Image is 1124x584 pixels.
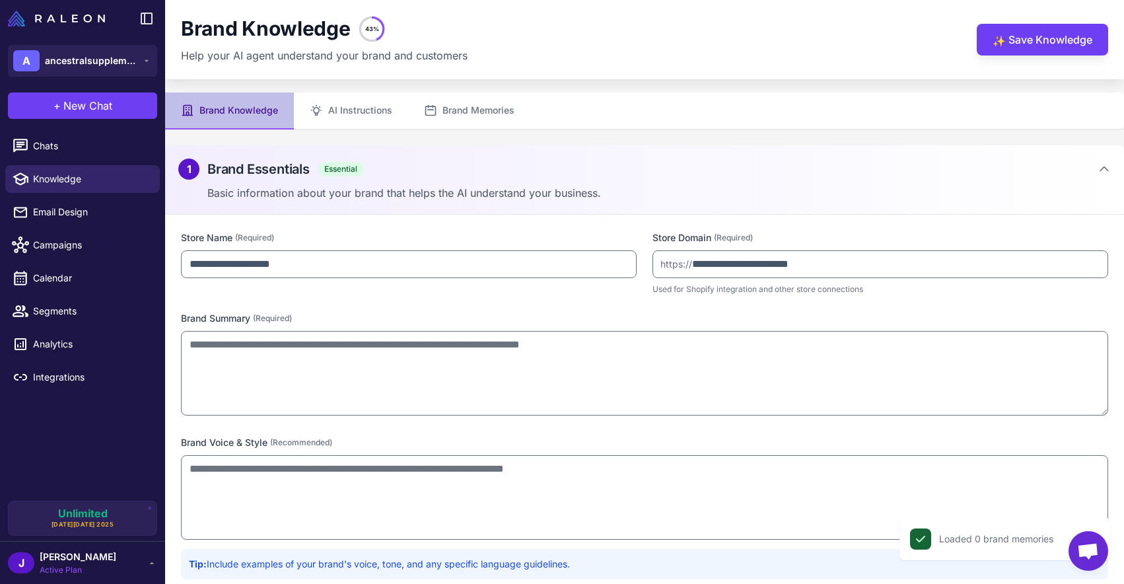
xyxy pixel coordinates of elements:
button: +New Chat [8,92,157,119]
a: Segments [5,297,160,325]
span: ancestralsupplements [45,54,137,68]
span: Integrations [33,370,149,384]
div: Loaded 0 brand memories [939,532,1053,546]
span: (Recommended) [270,437,332,449]
a: Raleon Logo [8,11,110,26]
p: Include examples of your brand's voice, tone, and any specific language guidelines. [189,557,1100,571]
div: J [8,552,34,573]
h2: Brand Essentials [207,159,310,179]
a: Chats [5,132,160,160]
div: Open chat [1069,531,1108,571]
span: (Required) [253,312,292,324]
span: Unlimited [58,508,108,519]
span: ✨ [993,33,1003,44]
button: Close [1083,529,1104,550]
button: AI Instructions [294,92,408,129]
h1: Brand Knowledge [181,17,351,42]
span: Analytics [33,337,149,351]
a: Calendar [5,264,160,292]
label: Brand Voice & Style [181,435,1108,450]
span: Essential [318,162,364,176]
div: A [13,50,40,71]
p: Basic information about your brand that helps the AI understand your business. [207,185,1111,201]
a: Email Design [5,198,160,226]
span: (Required) [235,232,274,244]
span: Knowledge [33,172,149,186]
span: Calendar [33,271,149,285]
span: New Chat [63,98,112,114]
p: Help your AI agent understand your brand and customers [181,48,468,63]
span: (Required) [714,232,753,244]
span: Segments [33,304,149,318]
span: [DATE][DATE] 2025 [52,520,114,529]
p: Used for Shopify integration and other store connections [652,283,1108,295]
span: + [53,98,61,114]
span: Email Design [33,205,149,219]
label: Store Domain [652,231,1108,245]
a: Analytics [5,330,160,358]
button: Brand Knowledge [165,92,294,129]
button: ✨Save Knowledge [977,24,1108,55]
button: Brand Memories [408,92,530,129]
span: [PERSON_NAME] [40,550,116,564]
a: Integrations [5,363,160,391]
span: Active Plan [40,564,116,576]
div: 1 [178,159,199,180]
a: Knowledge [5,165,160,193]
span: Campaigns [33,238,149,252]
label: Store Name [181,231,637,245]
img: Raleon Logo [8,11,105,26]
span: Chats [33,139,149,153]
a: Campaigns [5,231,160,259]
button: Aancestralsupplements [8,45,157,77]
text: 43% [365,25,378,32]
strong: Tip: [189,558,207,569]
label: Brand Summary [181,311,1108,326]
